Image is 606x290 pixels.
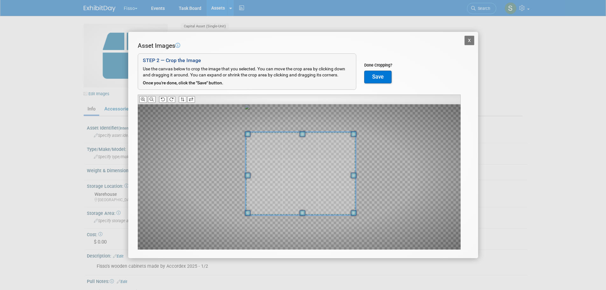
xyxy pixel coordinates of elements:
[143,57,351,64] div: STEP 2 — Crop the Image
[139,96,147,103] button: Zoom In
[364,71,392,83] button: Save
[364,62,392,68] div: Done Cropping?
[143,80,351,86] div: Once you're done, click the "Save" button.
[143,66,345,78] span: Use the canvas below to crop the image that you selected. You can move the crop area by clicking ...
[138,41,461,50] div: Asset Images
[179,96,186,103] button: Flip Vertically
[159,96,167,103] button: Rotate Counter-clockwise
[187,96,195,103] button: Flip Horizontally
[168,96,175,103] button: Rotate Clockwise
[148,96,156,103] button: Zoom Out
[464,36,475,45] button: X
